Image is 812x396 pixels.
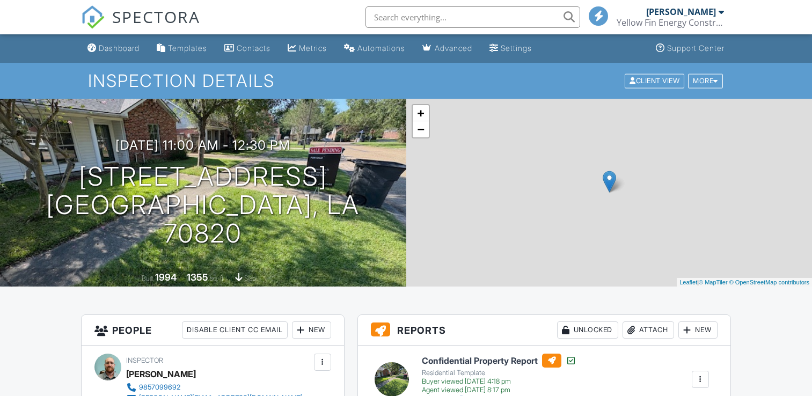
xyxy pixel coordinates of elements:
[422,377,576,386] div: Buyer viewed [DATE] 4:18 pm
[625,74,684,88] div: Client View
[126,382,303,393] a: 9857099692
[187,272,208,283] div: 1355
[112,5,200,28] span: SPECTORA
[418,39,477,58] a: Advanced
[623,321,674,339] div: Attach
[679,279,697,285] a: Leaflet
[677,278,812,287] div: |
[501,43,532,53] div: Settings
[81,5,105,29] img: The Best Home Inspection Software - Spectora
[244,274,256,282] span: slab
[667,43,725,53] div: Support Center
[678,321,718,339] div: New
[82,315,343,346] h3: People
[652,39,729,58] a: Support Center
[81,14,200,37] a: SPECTORA
[283,39,331,58] a: Metrics
[83,39,144,58] a: Dashboard
[17,163,389,247] h1: [STREET_ADDRESS] [GEOGRAPHIC_DATA], LA 70820
[422,354,576,394] a: Confidential Property Report Residential Template Buyer viewed [DATE] 4:18 pm Agent viewed [DATE]...
[182,321,288,339] div: Disable Client CC Email
[220,39,275,58] a: Contacts
[340,39,409,58] a: Automations (Basic)
[646,6,716,17] div: [PERSON_NAME]
[292,321,331,339] div: New
[485,39,536,58] a: Settings
[115,138,290,152] h3: [DATE] 11:00 am - 12:30 pm
[358,315,730,346] h3: Reports
[210,274,225,282] span: sq. ft.
[422,369,576,377] div: Residential Template
[688,74,723,88] div: More
[422,386,576,394] div: Agent viewed [DATE] 8:17 pm
[357,43,405,53] div: Automations
[422,354,576,368] h6: Confidential Property Report
[142,274,153,282] span: Built
[99,43,140,53] div: Dashboard
[126,356,163,364] span: Inspector
[413,105,429,121] a: Zoom in
[435,43,472,53] div: Advanced
[88,71,724,90] h1: Inspection Details
[155,272,177,283] div: 1994
[139,383,180,392] div: 9857099692
[365,6,580,28] input: Search everything...
[617,17,724,28] div: Yellow Fin Energy Construction Services LLC
[299,43,327,53] div: Metrics
[624,76,687,84] a: Client View
[168,43,207,53] div: Templates
[126,366,196,382] div: [PERSON_NAME]
[729,279,809,285] a: © OpenStreetMap contributors
[699,279,728,285] a: © MapTiler
[413,121,429,137] a: Zoom out
[152,39,211,58] a: Templates
[557,321,618,339] div: Unlocked
[237,43,270,53] div: Contacts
